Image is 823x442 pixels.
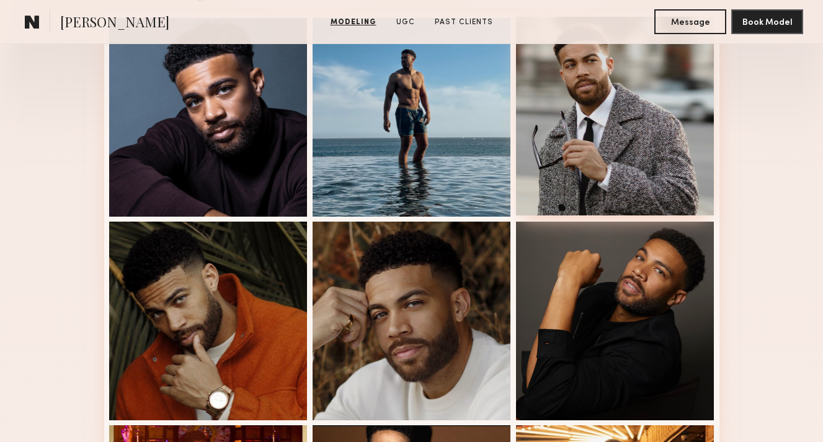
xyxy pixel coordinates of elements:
a: Modeling [326,17,381,28]
a: Book Model [731,16,803,27]
span: [PERSON_NAME] [60,12,169,34]
button: Book Model [731,9,803,34]
a: Past Clients [430,17,498,28]
button: Message [654,9,726,34]
a: UGC [391,17,420,28]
